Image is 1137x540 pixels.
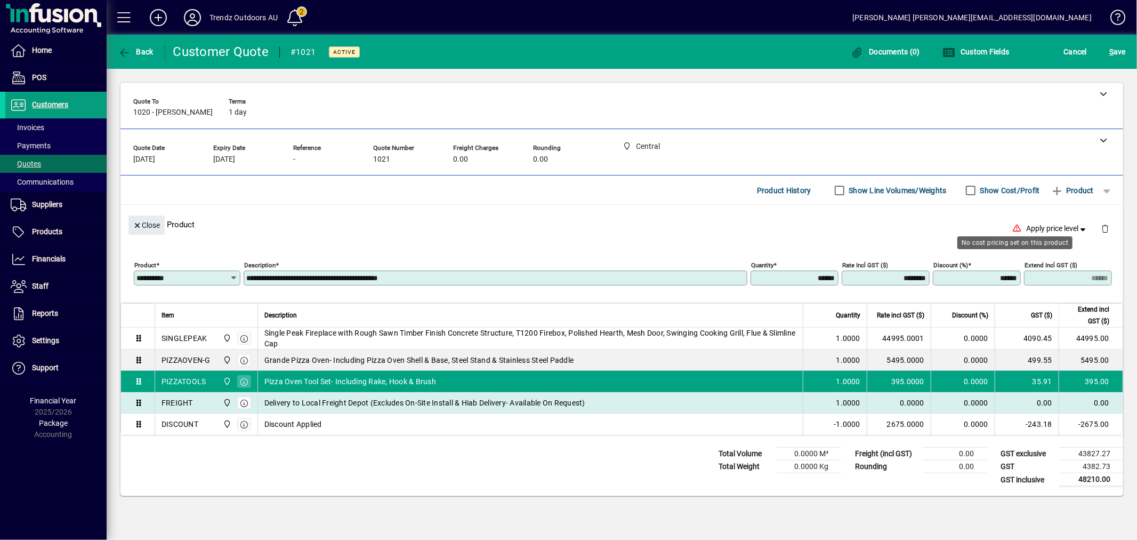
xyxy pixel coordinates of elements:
[333,49,356,55] span: Active
[874,398,924,408] div: 0.0000
[995,448,1059,460] td: GST exclusive
[1064,43,1087,60] span: Cancel
[264,355,574,366] span: Grande Pizza Oven- Including Pizza Oven Shell & Base, Steel Stand & Stainless Steel Paddle
[995,350,1059,371] td: 499.55
[32,309,58,317] span: Reports
[5,355,107,382] a: Support
[5,328,107,354] a: Settings
[453,155,468,164] span: 0.00
[1027,223,1088,234] span: Apply price level
[293,155,295,164] span: -
[128,216,165,235] button: Close
[32,200,62,209] span: Suppliers
[1025,261,1077,269] mat-label: Extend incl GST ($)
[1092,224,1118,233] app-page-header-button: Delete
[264,328,796,349] span: Single Peak Fireplace with Rough Sawn Timber Finish Concrete Structure, T1200 Firebox, Polished H...
[5,118,107,137] a: Invoices
[850,448,923,460] td: Freight (incl GST)
[836,355,861,366] span: 1.0000
[11,141,51,150] span: Payments
[32,363,59,372] span: Support
[373,155,390,164] span: 1021
[931,392,995,414] td: 0.0000
[32,100,68,109] span: Customers
[1107,42,1128,61] button: Save
[5,300,107,327] a: Reports
[952,309,988,321] span: Discount (%)
[777,460,841,473] td: 0.0000 Kg
[834,419,860,430] span: -1.0000
[32,336,59,345] span: Settings
[942,47,1010,56] span: Custom Fields
[162,419,198,430] div: DISCOUNT
[978,185,1040,196] label: Show Cost/Profit
[713,460,777,473] td: Total Weight
[5,37,107,64] a: Home
[1022,219,1093,239] button: Apply price level
[162,376,206,387] div: PIZZATOOLS
[931,328,995,350] td: 0.0000
[1059,473,1123,487] td: 48210.00
[777,448,841,460] td: 0.0000 M³
[995,414,1059,435] td: -243.18
[1102,2,1124,37] a: Knowledge Base
[39,419,68,427] span: Package
[32,282,49,290] span: Staff
[244,261,276,269] mat-label: Description
[533,155,548,164] span: 0.00
[836,309,860,321] span: Quantity
[5,273,107,300] a: Staff
[264,419,322,430] span: Discount Applied
[957,236,1073,249] div: No cost pricing set on this product
[220,354,232,366] span: Central
[264,376,436,387] span: Pizza Oven Tool Set- Including Rake, Hook & Brush
[229,108,247,117] span: 1 day
[923,448,987,460] td: 0.00
[1109,43,1126,60] span: ave
[931,350,995,371] td: 0.0000
[5,137,107,155] a: Payments
[923,460,987,473] td: 0.00
[32,46,52,54] span: Home
[836,333,861,344] span: 1.0000
[1061,42,1090,61] button: Cancel
[836,376,861,387] span: 1.0000
[1059,448,1123,460] td: 43827.27
[118,47,154,56] span: Back
[1031,309,1052,321] span: GST ($)
[836,398,861,408] span: 1.0000
[175,8,209,27] button: Profile
[1092,216,1118,241] button: Delete
[120,205,1123,244] div: Product
[852,9,1092,26] div: [PERSON_NAME] [PERSON_NAME][EMAIL_ADDRESS][DOMAIN_NAME]
[933,261,968,269] mat-label: Discount (%)
[220,397,232,409] span: Central
[11,123,44,132] span: Invoices
[162,355,211,366] div: PIZZAOVEN-G
[1059,460,1123,473] td: 4382.73
[1059,328,1123,350] td: 44995.00
[162,398,193,408] div: FREIGHT
[995,473,1059,487] td: GST inclusive
[32,73,46,82] span: POS
[220,418,232,430] span: Central
[133,155,155,164] span: [DATE]
[5,155,107,173] a: Quotes
[940,42,1012,61] button: Custom Fields
[5,192,107,218] a: Suppliers
[5,219,107,245] a: Products
[133,108,213,117] span: 1020 - [PERSON_NAME]
[995,371,1059,392] td: 35.91
[5,173,107,191] a: Communications
[173,43,269,60] div: Customer Quote
[751,261,773,269] mat-label: Quantity
[1051,182,1094,199] span: Product
[220,376,232,387] span: Central
[134,261,156,269] mat-label: Product
[847,185,947,196] label: Show Line Volumes/Weights
[1059,392,1123,414] td: 0.00
[1059,414,1123,435] td: -2675.00
[850,460,923,473] td: Rounding
[931,414,995,435] td: 0.0000
[757,182,811,199] span: Product History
